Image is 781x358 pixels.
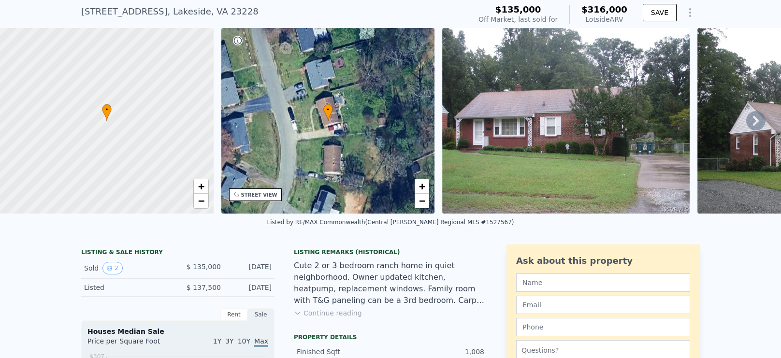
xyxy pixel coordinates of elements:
a: Zoom out [194,194,208,208]
div: Cute 2 or 3 bedroom ranch home in quiet neighborhood. Owner updated kitchen, heatpump, replacemen... [294,260,487,306]
button: View historical data [102,262,123,274]
div: Sold [84,262,170,274]
span: • [102,105,112,114]
img: Sale: 117041058 Parcel: 99168132 [442,28,690,214]
input: Name [516,273,690,292]
a: Zoom in [194,179,208,194]
div: Ask about this property [516,254,690,268]
span: Max [254,337,268,347]
div: LISTING & SALE HISTORY [81,248,275,258]
div: Finished Sqft [297,347,390,357]
span: 10Y [238,337,250,345]
span: • [323,105,333,114]
button: Continue reading [294,308,362,318]
a: Zoom out [415,194,429,208]
span: + [198,180,204,192]
div: Houses Median Sale [87,327,268,336]
span: + [419,180,425,192]
div: [STREET_ADDRESS] , Lakeside , VA 23228 [81,5,259,18]
div: Lotside ARV [581,14,627,24]
span: 1Y [213,337,221,345]
input: Phone [516,318,690,336]
div: Price per Square Foot [87,336,178,352]
div: Rent [220,308,247,321]
div: [DATE] [229,283,272,292]
a: Zoom in [415,179,429,194]
div: Listed [84,283,170,292]
span: − [198,195,204,207]
button: Show Options [680,3,700,22]
div: Listing Remarks (Historical) [294,248,487,256]
button: SAVE [643,4,677,21]
div: [DATE] [229,262,272,274]
span: 3Y [225,337,233,345]
div: Sale [247,308,275,321]
div: Off Market, last sold for [478,14,558,24]
span: $316,000 [581,4,627,14]
div: 1,008 [390,347,484,357]
div: Listed by RE/MAX Commonwealth (Central [PERSON_NAME] Regional MLS #1527567) [267,219,514,226]
span: $ 137,500 [187,284,221,291]
div: • [102,104,112,121]
div: STREET VIEW [241,191,277,199]
input: Email [516,296,690,314]
span: $135,000 [495,4,541,14]
div: • [323,104,333,121]
span: $ 135,000 [187,263,221,271]
div: Property details [294,333,487,341]
span: − [419,195,425,207]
